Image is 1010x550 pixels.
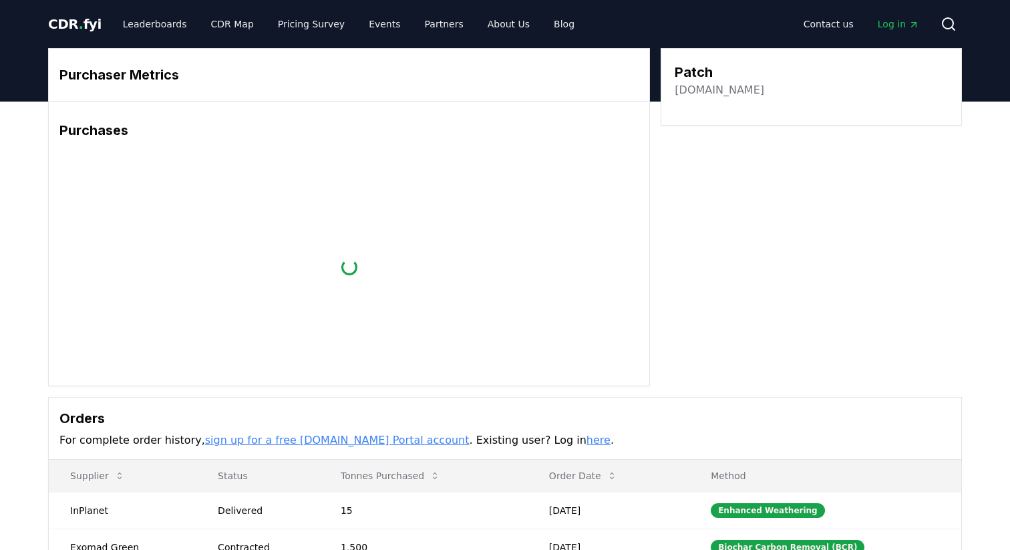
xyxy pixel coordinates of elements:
h3: Orders [59,408,951,428]
h3: Purchaser Metrics [59,65,639,85]
div: Delivered [218,504,309,517]
div: Enhanced Weathering [711,503,825,518]
a: CDR Map [200,12,265,36]
a: Partners [414,12,474,36]
a: CDR.fyi [48,15,102,33]
a: Log in [867,12,930,36]
a: Leaderboards [112,12,198,36]
button: Supplier [59,462,136,489]
a: here [586,434,611,446]
a: sign up for a free [DOMAIN_NAME] Portal account [205,434,470,446]
button: Tonnes Purchased [330,462,451,489]
button: Order Date [538,462,628,489]
p: Status [207,469,309,483]
span: Log in [878,17,919,31]
h3: Patch [675,62,764,82]
h3: Purchases [59,120,639,140]
p: Method [700,469,951,483]
nav: Main [793,12,930,36]
a: Blog [543,12,585,36]
span: . [79,16,83,32]
a: Pricing Survey [267,12,355,36]
td: [DATE] [528,492,689,529]
td: 15 [319,492,528,529]
a: [DOMAIN_NAME] [675,82,764,98]
a: Events [358,12,411,36]
a: About Us [477,12,540,36]
div: loading [339,257,360,278]
a: Contact us [793,12,864,36]
nav: Main [112,12,585,36]
span: CDR fyi [48,16,102,32]
p: For complete order history, . Existing user? Log in . [59,432,951,448]
td: InPlanet [49,492,196,529]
